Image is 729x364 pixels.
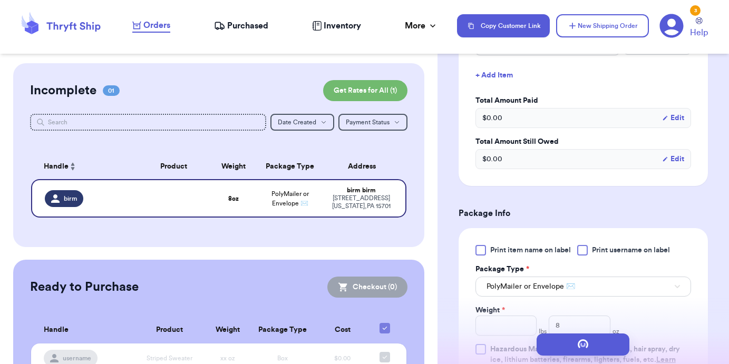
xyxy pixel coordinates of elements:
[330,194,393,210] div: [STREET_ADDRESS] [US_STATE] , PA 15701
[471,64,695,87] button: + Add Item
[330,186,393,194] div: birm birm
[490,245,571,255] span: Print item name on label
[327,277,407,298] button: Checkout (0)
[662,113,684,123] button: Edit
[270,114,334,131] button: Date Created
[103,85,120,96] span: 01
[338,114,407,131] button: Payment Status
[475,277,691,297] button: PolyMailer or Envelope ✉️
[475,305,505,316] label: Weight
[315,317,370,343] th: Cost
[405,19,438,32] div: More
[206,317,250,343] th: Weight
[482,113,502,123] span: $ 0.00
[211,154,256,179] th: Weight
[220,355,235,361] span: xx oz
[44,324,69,336] span: Handle
[30,279,139,296] h2: Ready to Purchase
[659,14,684,38] a: 3
[64,194,77,203] span: birm
[277,355,288,361] span: Box
[459,207,708,220] h3: Package Info
[482,154,502,164] span: $ 0.00
[475,264,529,274] label: Package Type
[690,26,708,39] span: Help
[324,154,406,179] th: Address
[475,95,691,106] label: Total Amount Paid
[30,82,96,99] h2: Incomplete
[556,14,649,37] button: New Shipping Order
[250,317,315,343] th: Package Type
[133,317,206,343] th: Product
[324,19,361,32] span: Inventory
[592,245,670,255] span: Print username on label
[312,19,361,32] a: Inventory
[457,14,550,37] button: Copy Customer Link
[323,80,407,101] button: Get Rates for All (1)
[662,154,684,164] button: Edit
[256,154,324,179] th: Package Type
[227,19,268,32] span: Purchased
[690,5,701,16] div: 3
[278,119,316,125] span: Date Created
[44,161,69,172] span: Handle
[334,355,351,361] span: $0.00
[487,281,575,292] span: PolyMailer or Envelope ✉️
[475,136,691,147] label: Total Amount Still Owed
[30,114,266,131] input: Search
[143,19,170,32] span: Orders
[346,119,390,125] span: Payment Status
[136,154,211,179] th: Product
[228,195,239,202] strong: 8 oz
[271,191,309,206] span: PolyMailer or Envelope ✉️
[214,19,268,32] a: Purchased
[690,17,708,39] a: Help
[63,354,91,362] span: username
[69,160,77,173] button: Sort ascending
[147,355,192,361] span: Striped Sweater
[132,19,170,33] a: Orders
